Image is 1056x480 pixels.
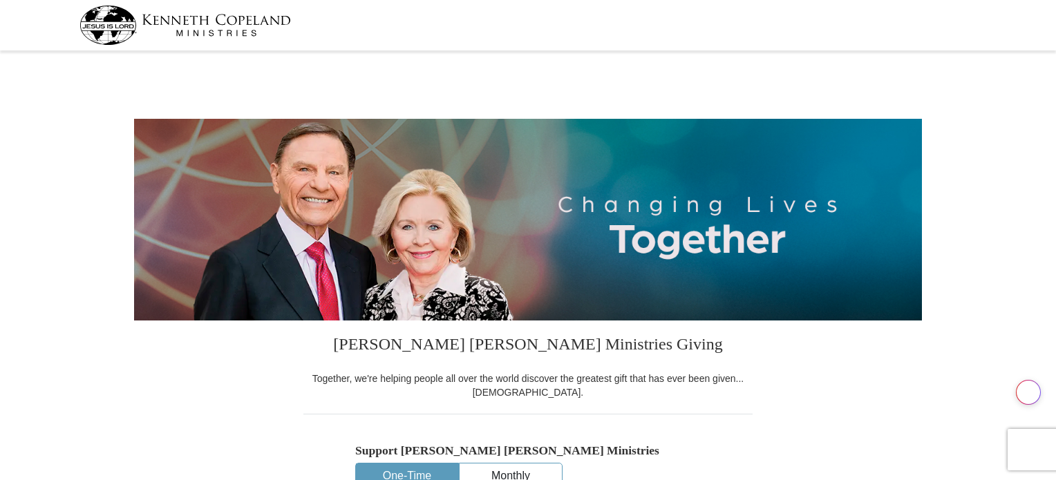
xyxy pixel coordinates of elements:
img: kcm-header-logo.svg [79,6,291,45]
h3: [PERSON_NAME] [PERSON_NAME] Ministries Giving [303,320,753,372]
h5: Support [PERSON_NAME] [PERSON_NAME] Ministries [355,443,701,458]
div: Together, we're helping people all over the world discover the greatest gift that has ever been g... [303,372,753,399]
